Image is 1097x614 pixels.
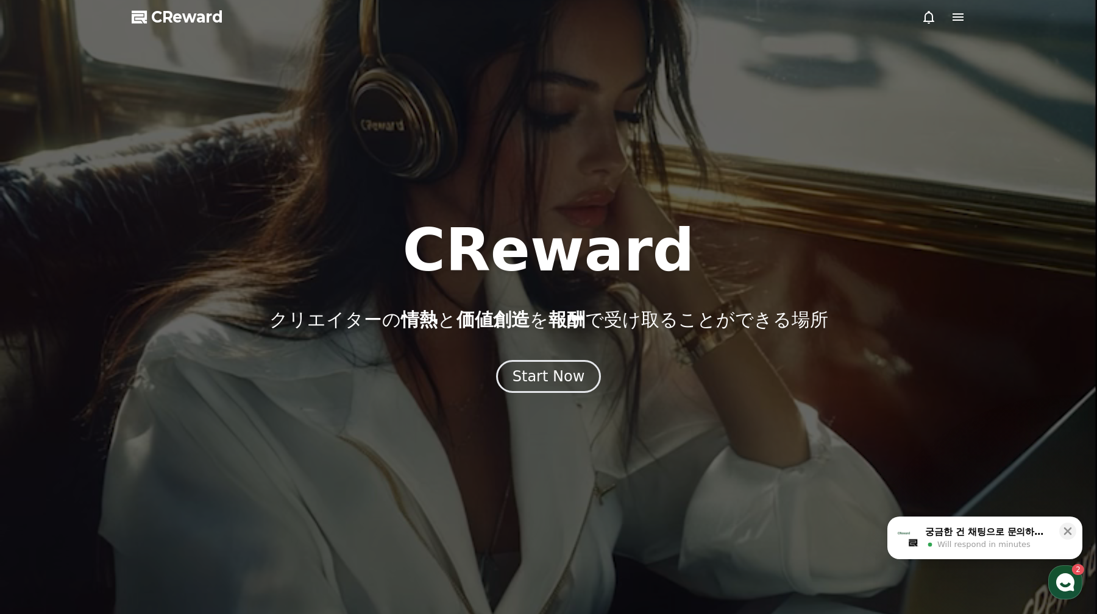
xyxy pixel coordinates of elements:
[132,7,223,27] a: CReward
[496,372,602,384] a: Start Now
[548,309,585,330] span: 報酬
[269,309,828,331] p: クリエイターの と を で受け取ることができる場所
[151,7,223,27] span: CReward
[402,221,694,280] h1: CReward
[496,360,602,393] button: Start Now
[513,367,585,386] div: Start Now
[401,309,438,330] span: 情熱
[456,309,530,330] span: 価値創造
